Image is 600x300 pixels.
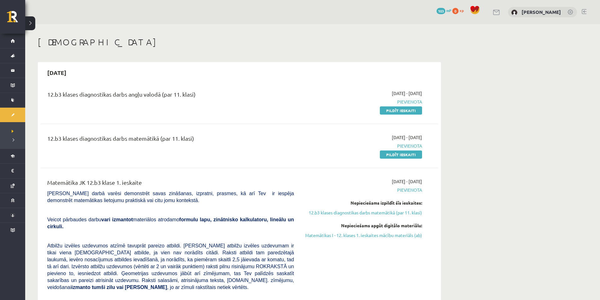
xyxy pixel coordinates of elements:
[47,217,294,229] b: formulu lapu, zinātnisko kalkulatoru, lineālu un cirkuli.
[101,217,133,222] b: vari izmantot
[392,90,422,97] span: [DATE] - [DATE]
[47,134,294,146] div: 12.b3 klases diagnostikas darbs matemātikā (par 11. klasi)
[47,90,294,102] div: 12.b3 klases diagnostikas darbs angļu valodā (par 11. klasi)
[460,8,464,13] span: xp
[380,106,422,115] a: Pildīt ieskaiti
[303,99,422,105] span: Pievienota
[303,232,422,239] a: Matemātikas I - 12. klases 1. ieskaites mācību materiāls (ab)
[446,8,451,13] span: mP
[380,150,422,159] a: Pildīt ieskaiti
[452,8,459,14] span: 0
[38,37,441,48] h1: [DEMOGRAPHIC_DATA]
[303,187,422,193] span: Pievienota
[303,200,422,206] div: Nepieciešams izpildīt šīs ieskaites:
[522,9,561,15] a: [PERSON_NAME]
[511,9,517,16] img: Kārlis Strautmanis
[392,178,422,185] span: [DATE] - [DATE]
[47,217,294,229] span: Veicot pārbaudes darbu materiālos atrodamo
[437,8,445,14] span: 103
[303,209,422,216] a: 12.b3 klases diagnostikas darbs matemātikā (par 11. klasi)
[92,285,167,290] b: tumši zilu vai [PERSON_NAME]
[303,222,422,229] div: Nepieciešams apgūt digitālo materiālu:
[7,11,25,27] a: Rīgas 1. Tālmācības vidusskola
[303,143,422,149] span: Pievienota
[437,8,451,13] a: 103 mP
[71,285,90,290] b: izmanto
[41,65,73,80] h2: [DATE]
[47,178,294,190] div: Matemātika JK 12.b3 klase 1. ieskaite
[452,8,467,13] a: 0 xp
[392,134,422,141] span: [DATE] - [DATE]
[47,191,294,203] span: [PERSON_NAME] darbā varēsi demonstrēt savas zināšanas, izpratni, prasmes, kā arī Tev ir iespēja d...
[47,243,294,290] span: Atbilžu izvēles uzdevumos atzīmē tavuprāt pareizo atbildi. [PERSON_NAME] atbilžu izvēles uzdevuma...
